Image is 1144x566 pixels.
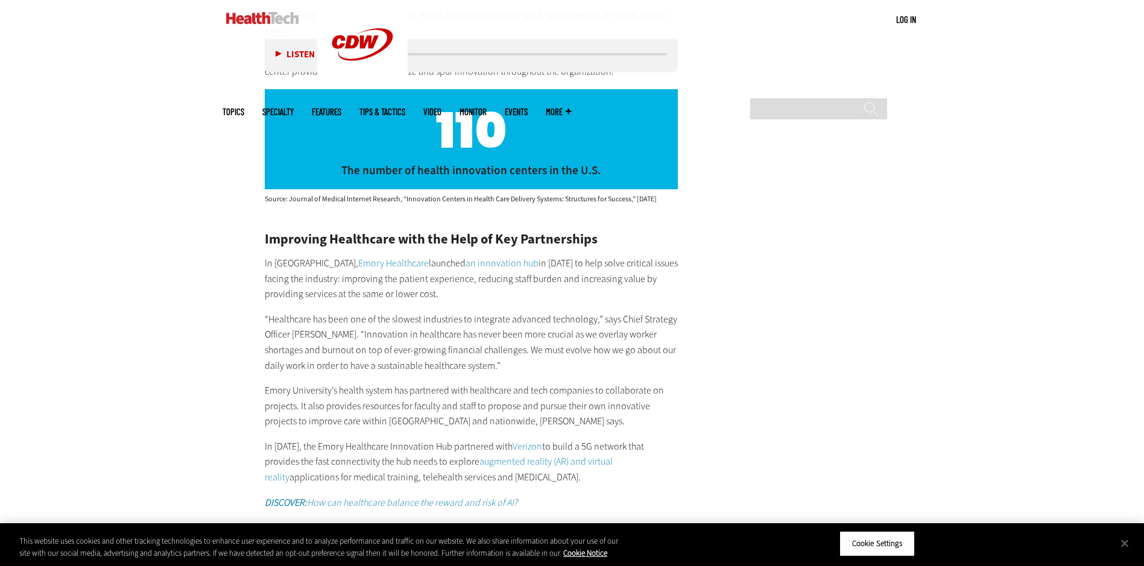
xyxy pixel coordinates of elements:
[265,233,678,246] h2: Improving Healthcare with the Help of Key Partnerships
[226,12,299,24] img: Home
[1111,530,1138,556] button: Close
[839,531,915,556] button: Cookie Settings
[274,104,669,157] h2: 110
[265,496,517,509] em: How can healthcare balance the reward and risk of AI?
[262,107,294,116] span: Specialty
[563,548,607,558] a: More information about your privacy
[265,195,678,203] div: Source: Journal of Medical Internet Research, “Innovation Centers in Health Care Delivery Systems...
[223,107,244,116] span: Topics
[265,439,678,485] p: In [DATE], the Emory Healthcare Innovation Hub partnered with to build a 5G network that provides...
[19,535,629,559] div: This website uses cookies and other tracking technologies to enhance user experience and to analy...
[274,163,669,177] p: The number of health innovation centers in the U.S.
[265,256,678,302] p: In [GEOGRAPHIC_DATA], launched in [DATE] to help solve critical issues facing the industry: impro...
[513,440,542,453] a: Verizon
[265,312,678,373] p: “Healthcare has been one of the slowest industries to integrate advanced technology,” says Chief ...
[423,107,441,116] a: Video
[460,107,487,116] a: MonITor
[466,257,539,269] a: an innovation hub
[317,80,408,92] a: CDW
[896,13,916,26] div: User menu
[505,107,528,116] a: Events
[896,14,916,25] a: Log in
[312,107,341,116] a: Features
[265,496,517,509] a: DISCOVER:How can healthcare balance the reward and risk of AI?
[546,107,571,116] span: More
[265,496,307,509] strong: DISCOVER:
[265,383,678,429] p: Emory University’s health system has partnered with healthcare and tech companies to collaborate ...
[358,257,429,269] a: Emory Healthcare
[359,107,405,116] a: Tips & Tactics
